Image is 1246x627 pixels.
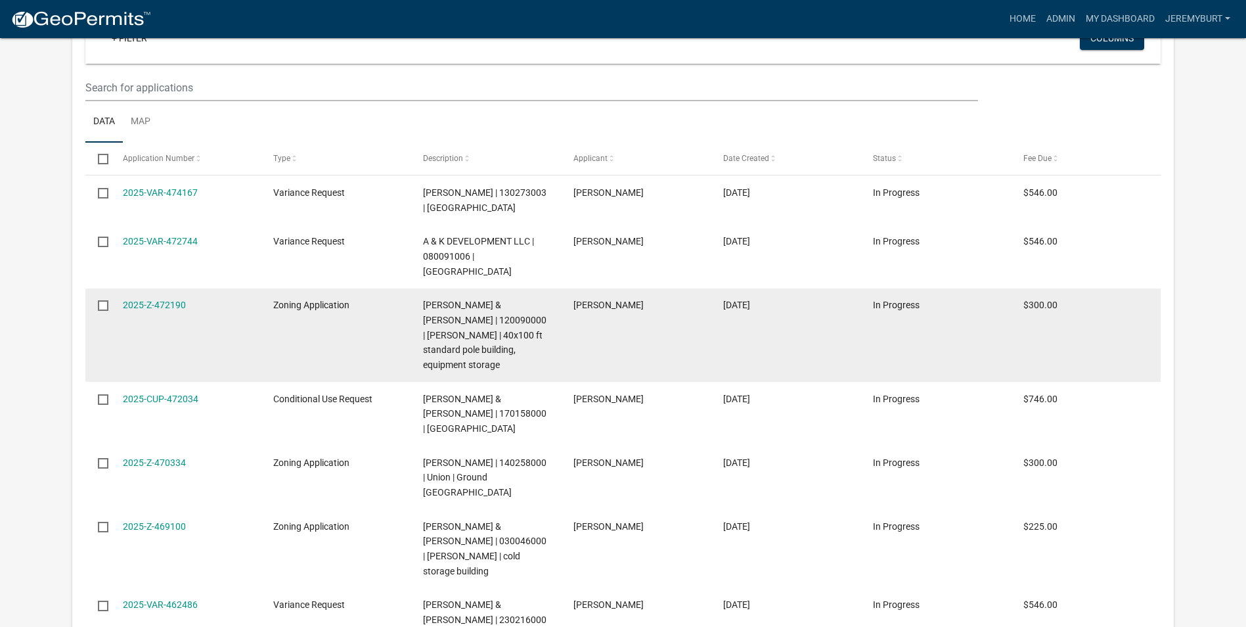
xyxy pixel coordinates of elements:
a: 2025-Z-472190 [123,300,186,310]
span: Variance Request [273,187,345,198]
input: Search for applications [85,74,978,101]
span: TROYER, ELI | 130273003 | Spring Grove [423,187,546,213]
span: Conditional Use Request [273,394,372,404]
span: $300.00 [1023,300,1057,310]
span: $546.00 [1023,236,1057,246]
span: Zoning Application [273,521,349,532]
span: Tim Nelson [573,394,644,404]
span: $746.00 [1023,394,1057,404]
datatable-header-cell: Description [411,143,560,174]
span: Type [273,154,290,163]
span: Application Number [123,154,194,163]
span: $225.00 [1023,521,1057,532]
span: $546.00 [1023,599,1057,610]
a: 2025-Z-470334 [123,457,186,468]
datatable-header-cell: Status [860,143,1010,174]
a: JeremyBurt [1160,7,1235,32]
button: Columns [1080,26,1144,50]
datatable-header-cell: Select [85,143,110,174]
span: 09/02/2025 [723,394,750,404]
a: 2025-VAR-472744 [123,236,198,246]
span: In Progress [873,300,920,310]
datatable-header-cell: Applicant [560,143,710,174]
span: Description [423,154,463,163]
span: 09/02/2025 [723,236,750,246]
span: RASK,NATHAN W & ERICA J | 120090000 | Sheldon | 40x100 ft standard pole building, equipment storage [423,300,546,370]
a: Home [1004,7,1041,32]
a: 2025-VAR-474167 [123,187,198,198]
span: In Progress [873,394,920,404]
span: Nathan Rask [573,300,644,310]
a: Data [85,101,123,143]
a: 2025-CUP-472034 [123,394,198,404]
datatable-header-cell: Date Created [711,143,860,174]
span: Michelle Burt [573,187,644,198]
span: 08/12/2025 [723,599,750,610]
span: 09/02/2025 [723,300,750,310]
span: Variance Request [273,599,345,610]
a: 2025-Z-469100 [123,521,186,532]
datatable-header-cell: Type [261,143,411,174]
span: 09/05/2025 [723,187,750,198]
span: Status [873,154,896,163]
span: Applicant [573,154,608,163]
span: AUGEDAHL,ADAM & ARLENE | 030046000 | Sheldon | cold storage building [423,521,546,576]
span: 08/27/2025 [723,457,750,468]
span: In Progress [873,521,920,532]
span: Olivia Lamke [573,236,644,246]
span: brent augedahl [573,521,644,532]
a: 2025-VAR-462486 [123,599,198,610]
span: Zoning Application [273,300,349,310]
a: My Dashboard [1080,7,1160,32]
datatable-header-cell: Fee Due [1010,143,1160,174]
span: NELSON,TIM & GWEN | 170158000 | Yucatan [423,394,546,434]
span: Fee Due [1023,154,1052,163]
span: In Progress [873,187,920,198]
span: In Progress [873,599,920,610]
span: $546.00 [1023,187,1057,198]
span: A & K DEVELOPMENT LLC | 080091006 | La Crescent [423,236,534,277]
span: TOSTENSON,BRIAN M | 140258000 | Union | Ground Mount Solar Array [423,457,546,498]
span: Brian Tostenson [573,457,644,468]
span: Date Created [723,154,769,163]
span: Variance Request [273,236,345,246]
a: + Filter [101,26,158,50]
span: In Progress [873,457,920,468]
span: $300.00 [1023,457,1057,468]
a: Map [123,101,158,143]
a: Admin [1041,7,1080,32]
span: 08/25/2025 [723,521,750,532]
span: Adam Steele [573,599,644,610]
datatable-header-cell: Application Number [110,143,260,174]
span: Zoning Application [273,457,349,468]
span: In Progress [873,236,920,246]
